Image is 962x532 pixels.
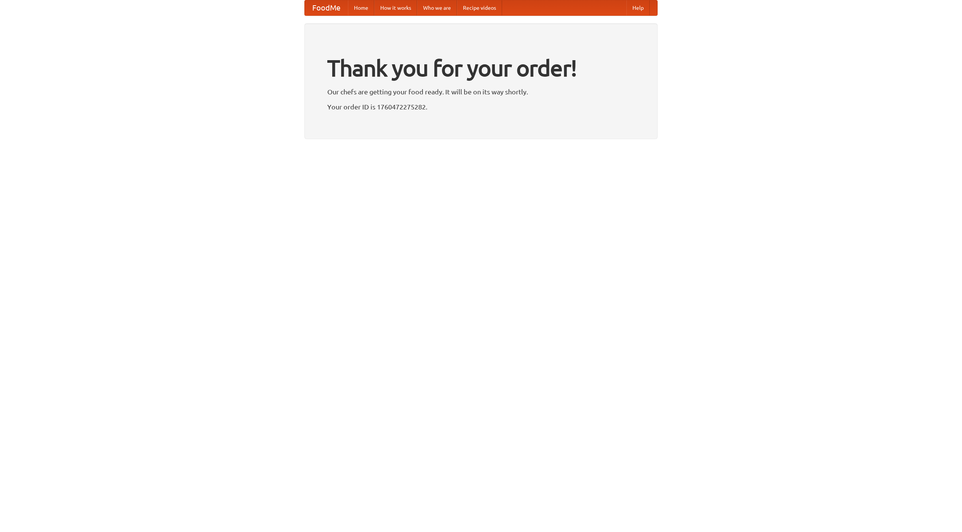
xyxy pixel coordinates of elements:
a: FoodMe [305,0,348,15]
a: How it works [374,0,417,15]
a: Home [348,0,374,15]
a: Recipe videos [457,0,502,15]
h1: Thank you for your order! [327,50,635,86]
p: Your order ID is 1760472275282. [327,101,635,112]
a: Help [626,0,650,15]
p: Our chefs are getting your food ready. It will be on its way shortly. [327,86,635,97]
a: Who we are [417,0,457,15]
